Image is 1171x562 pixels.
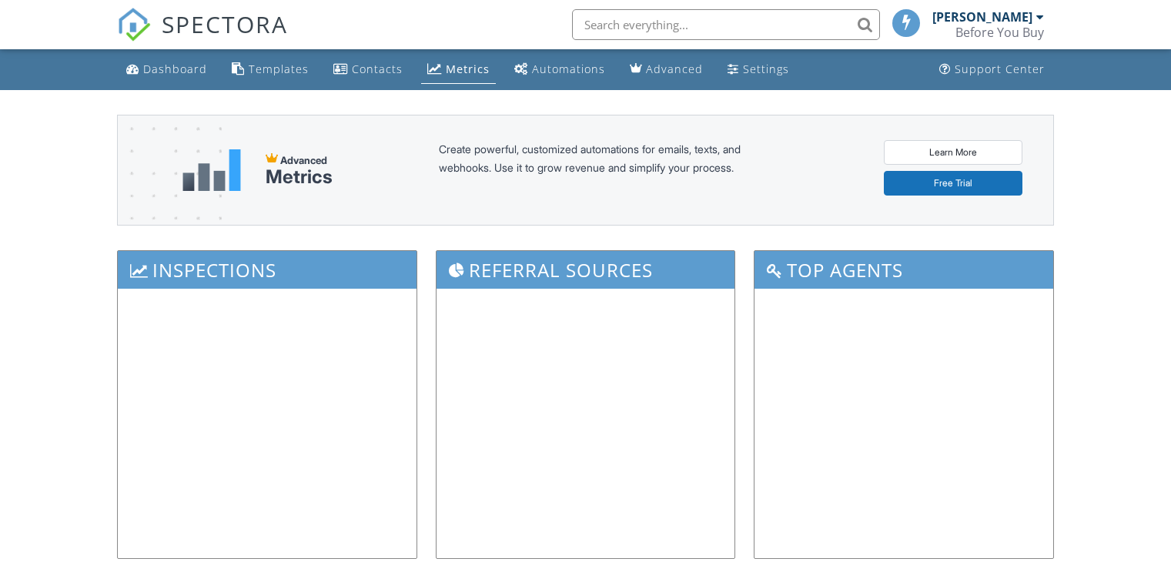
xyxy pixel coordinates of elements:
div: Advanced [646,62,703,76]
a: Support Center [933,55,1051,84]
div: Metrics [266,166,333,188]
h3: Inspections [118,251,417,289]
div: Before You Buy [955,25,1044,40]
span: SPECTORA [162,8,288,40]
a: Free Trial [884,171,1022,196]
h3: Referral Sources [437,251,735,289]
a: Dashboard [120,55,213,84]
img: metrics-aadfce2e17a16c02574e7fc40e4d6b8174baaf19895a402c862ea781aae8ef5b.svg [182,149,241,191]
a: Learn More [884,140,1022,165]
input: Search everything... [572,9,880,40]
img: advanced-banner-bg-f6ff0eecfa0ee76150a1dea9fec4b49f333892f74bc19f1b897a312d7a1b2ff3.png [118,115,222,286]
a: Advanced [624,55,709,84]
a: Templates [226,55,315,84]
span: Advanced [280,154,327,166]
div: Automations [532,62,605,76]
a: Metrics [421,55,496,84]
div: Dashboard [143,62,207,76]
div: Contacts [352,62,403,76]
div: Templates [249,62,309,76]
div: Create powerful, customized automations for emails, texts, and webhooks. Use it to grow revenue a... [439,140,778,200]
img: The Best Home Inspection Software - Spectora [117,8,151,42]
div: [PERSON_NAME] [932,9,1032,25]
a: Automations (Basic) [508,55,611,84]
a: Settings [721,55,795,84]
div: Settings [743,62,789,76]
a: SPECTORA [117,21,288,53]
h3: Top Agents [754,251,1053,289]
div: Metrics [446,62,490,76]
div: Support Center [955,62,1045,76]
a: Contacts [327,55,409,84]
